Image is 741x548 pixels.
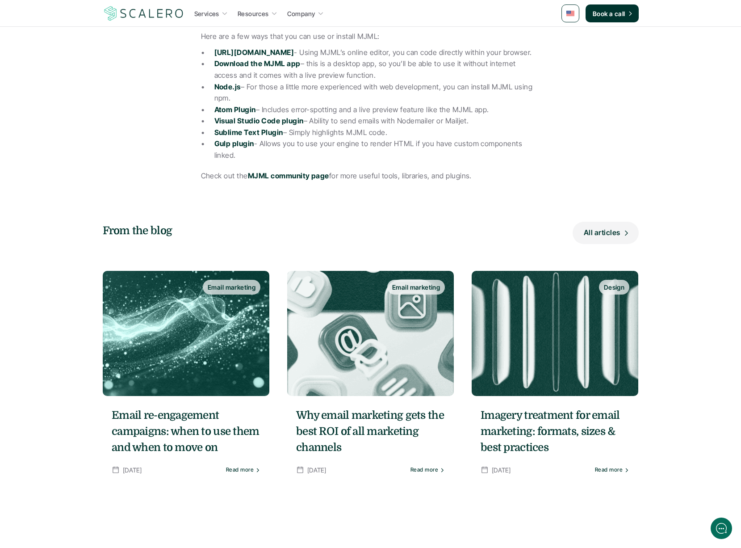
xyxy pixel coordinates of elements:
[410,467,438,473] p: Read more
[586,4,639,22] a: Book a call
[392,282,440,292] p: Email marketing
[481,407,629,455] a: Imagery treatment for email marketing: formats, sizes & best practices
[296,407,445,455] a: Why email marketing gets the best ROI of all marketing channels
[711,518,732,539] iframe: gist-messenger-bubble-iframe
[208,282,255,292] p: Email marketing
[573,222,639,244] a: All articles
[287,9,315,18] p: Company
[214,127,540,139] p: – Simply highlights MJML code.
[103,5,185,22] img: Scalero company logo
[214,59,301,68] a: Download the MJML app
[595,467,629,473] a: Read more
[214,105,256,114] a: Atom Plugin
[201,170,540,182] p: Check out the for more useful tools, libraries, and plugins.
[14,118,165,136] button: New conversation
[103,5,185,21] a: Scalero company logo
[13,59,165,102] h2: Let us know if we can help with lifecycle marketing.
[13,43,165,58] h1: Hi! Welcome to Scalero.
[214,116,304,125] a: Visual Studio Code plugin
[410,467,445,473] a: Read more
[123,464,142,476] p: [DATE]
[593,9,625,18] p: Book a call
[214,104,540,116] p: – Includes error-spotting and a live preview feature like the MJML app.
[214,138,540,161] p: - Allows you to use your engine to render HTML if you have custom components linked.
[472,271,638,396] a: Design
[103,223,228,239] h5: From the blog
[112,407,260,455] a: Email re-engagement campaigns: when to use them and when to move on
[214,82,241,91] a: Node.js
[194,9,219,18] p: Services
[287,271,454,396] a: Email marketing
[226,467,260,473] a: Read more
[214,47,540,59] p: - Using MJML’s online editor, you can code directly within your browser.
[492,464,511,476] p: [DATE]
[226,467,254,473] p: Read more
[214,58,540,81] p: – this is a desktop app, so you’ll be able to use it without internet access and it comes with a ...
[201,31,540,42] p: Here are a few ways that you can use or install MJML:
[214,81,540,104] p: – For those a little more experienced with web development, you can install MJML using npm.
[307,464,327,476] p: [DATE]
[214,139,254,148] a: Gulp plugin
[595,467,623,473] p: Read more
[75,312,113,318] span: We run on Gist
[238,9,269,18] p: Resources
[604,282,625,292] p: Design
[248,171,329,180] a: MJML community page
[214,48,294,57] a: [URL][DOMAIN_NAME]
[103,271,269,396] a: Email marketing
[58,124,107,131] span: New conversation
[214,115,540,127] p: – Ability to send emails with Nodemailer or Mailjet.
[584,227,620,239] p: All articles
[214,128,283,137] a: Sublime Text Plugin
